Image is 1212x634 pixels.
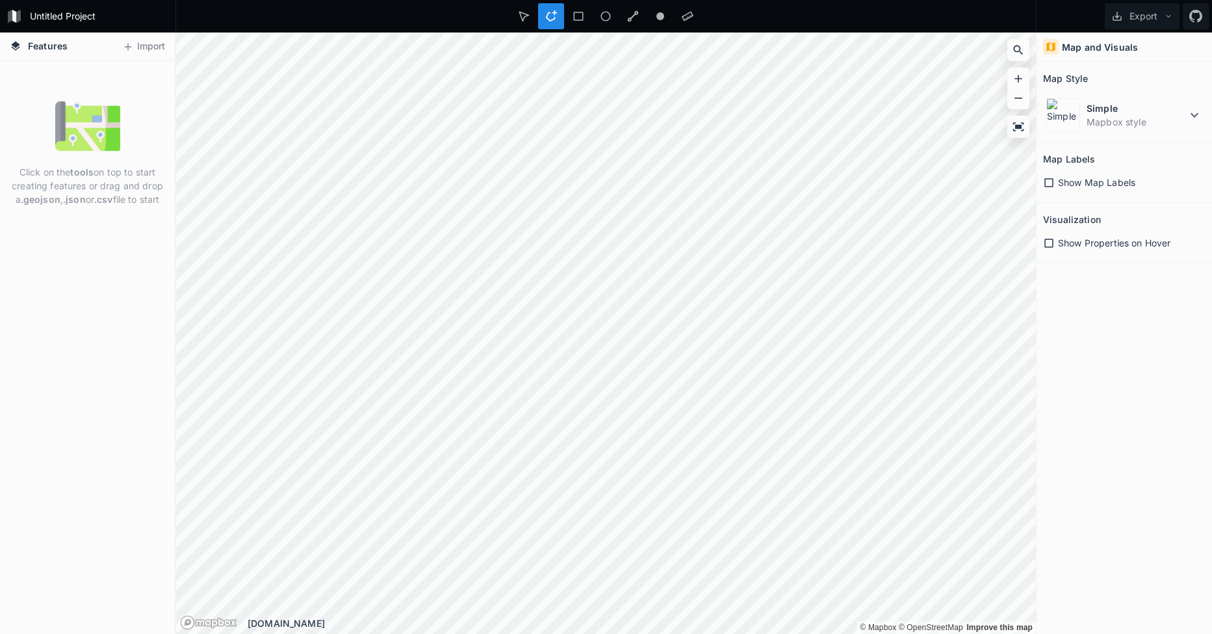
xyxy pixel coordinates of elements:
[1046,98,1080,132] img: Simple
[180,615,237,630] a: Mapbox logo
[63,194,86,205] strong: .json
[70,166,94,178] strong: tools
[1105,3,1180,29] button: Export
[1043,209,1101,230] h2: Visualization
[899,623,963,632] a: OpenStreetMap
[1062,40,1138,54] h4: Map and Visuals
[860,623,896,632] a: Mapbox
[55,94,120,159] img: empty
[1087,101,1187,115] dt: Simple
[1087,115,1187,129] dd: Mapbox style
[10,165,165,206] p: Click on the on top to start creating features or drag and drop a , or file to start
[116,36,172,57] button: Import
[1043,68,1088,88] h2: Map Style
[21,194,60,205] strong: .geojson
[94,194,113,205] strong: .csv
[966,623,1033,632] a: Map feedback
[1043,149,1095,169] h2: Map Labels
[248,616,1036,630] div: [DOMAIN_NAME]
[1058,236,1170,250] span: Show Properties on Hover
[28,39,68,53] span: Features
[1058,176,1135,189] span: Show Map Labels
